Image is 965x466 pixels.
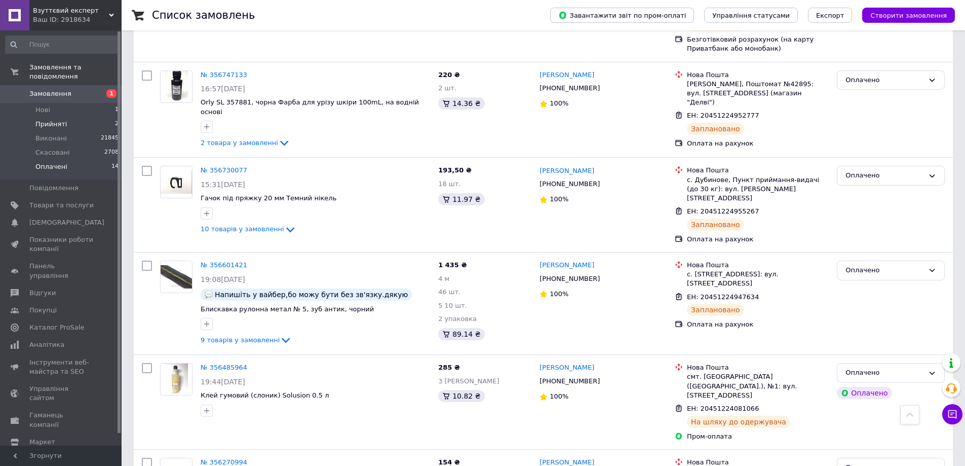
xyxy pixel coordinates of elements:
a: Фото товару [160,363,192,396]
span: Експорт [816,12,844,19]
div: 14.36 ₴ [438,97,484,110]
span: Завантажити звіт по пром-оплаті [558,11,686,20]
div: Оплата на рахунок [687,320,829,329]
a: № 356730077 [201,166,247,174]
span: 1 [115,105,119,115]
button: Експорт [808,8,853,23]
div: Оплачено [845,170,924,181]
span: 100% [550,99,568,107]
div: Оплата на рахунок [687,139,829,148]
a: № 356747133 [201,71,247,79]
div: Оплачено [845,75,924,86]
div: [PHONE_NUMBER] [537,272,602,285]
div: Оплачено [845,368,924,378]
span: 4 м [438,275,449,282]
span: 46 шт. [438,288,460,296]
span: Напишіть у вайбер,бо можу бути без зв'язку.дякую [215,291,408,299]
a: [PERSON_NAME] [539,261,594,270]
a: Клей гумовий (слоник) Solusion 0.5 л [201,391,329,399]
img: Фото товару [161,171,192,194]
div: 10.82 ₴ [438,390,484,402]
span: Скасовані [35,148,70,157]
span: 19:44[DATE] [201,378,245,386]
div: Оплата на рахунок [687,235,829,244]
a: [PERSON_NAME] [539,166,594,176]
a: № 356601421 [201,261,247,269]
span: 100% [550,290,568,298]
span: 193,50 ₴ [438,166,472,174]
div: Нова Пошта [687,261,829,270]
a: [PERSON_NAME] [539,70,594,80]
div: Заплановано [687,219,744,231]
span: ЕН: 20451224081066 [687,405,759,412]
a: Фото товару [160,166,192,198]
a: Гачок під пряжку 20 мм Темний нікель [201,194,336,202]
span: Панель управління [29,262,94,280]
div: 89.14 ₴ [438,328,484,340]
input: Пошук [5,35,120,54]
button: Управління статусами [704,8,798,23]
div: Заплановано [687,123,744,135]
div: Нова Пошта [687,363,829,372]
span: 14 [111,162,119,171]
img: Фото товару [165,71,188,102]
span: Блискавка рулонна метал № 5, зуб антик, чорний [201,305,374,313]
div: [PERSON_NAME], Поштомат №42895: вул. [STREET_ADDRESS] (магазин "Делві") [687,80,829,107]
span: Нові [35,105,50,115]
span: Виконані [35,134,67,143]
a: № 356485964 [201,364,247,371]
div: Заплановано [687,304,744,316]
span: ЕН: 20451224955267 [687,207,759,215]
span: 9 товарів у замовленні [201,336,280,344]
span: 285 ₴ [438,364,460,371]
a: Фото товару [160,261,192,293]
span: Покупці [29,306,57,315]
div: Оплачено [845,265,924,276]
div: с. Дубинове, Пункт приймання-видачі (до 30 кг): вул. [PERSON_NAME][STREET_ADDRESS] [687,175,829,203]
span: Аналітика [29,340,64,349]
img: Фото товару [165,364,188,395]
span: [DEMOGRAPHIC_DATA] [29,218,104,227]
span: 15:31[DATE] [201,181,245,189]
span: Показники роботи компанії [29,235,94,254]
span: 18 шт. [438,180,460,188]
span: 3 [PERSON_NAME] [438,377,499,385]
span: 1 [106,89,117,98]
span: Управління статусами [712,12,790,19]
span: Маркет [29,438,55,447]
span: Прийняті [35,120,67,129]
span: ЕН: 20451224947634 [687,293,759,301]
div: 11.97 ₴ [438,193,484,205]
span: Інструменти веб-майстра та SEO [29,358,94,376]
a: [PERSON_NAME] [539,363,594,373]
span: Замовлення та повідомлення [29,63,122,81]
span: Замовлення [29,89,71,98]
a: 9 товарів у замовленні [201,336,292,344]
div: Оплачено [837,387,892,399]
div: Нова Пошта [687,70,829,80]
div: Ваш ID: 2918634 [33,15,122,24]
span: 2 товара у замовленні [201,139,278,147]
span: 1 435 ₴ [438,261,467,269]
span: 16:57[DATE] [201,85,245,93]
span: 2 [115,120,119,129]
span: Створити замовлення [870,12,947,19]
span: 5 10 шт. [438,302,467,309]
a: Фото товару [160,70,192,103]
span: Повідомлення [29,184,79,193]
a: Orly SL 357881, чорна Фарба для урізу шкіри 100mL, на водній основі [201,98,419,116]
a: Створити замовлення [852,11,955,19]
span: ЕН: 20451224952777 [687,112,759,119]
div: [PHONE_NUMBER] [537,177,602,191]
span: 154 ₴ [438,458,460,466]
span: 10 товарів у замовленні [201,225,284,233]
a: 2 товара у замовленні [201,139,290,147]
div: смт. [GEOGRAPHIC_DATA] ([GEOGRAPHIC_DATA].), №1: вул. [STREET_ADDRESS] [687,372,829,400]
button: Створити замовлення [862,8,955,23]
div: Безготівковий розрахунок (на карту Приватбанк або монобанк) [687,35,829,53]
span: Товари та послуги [29,201,94,210]
div: Пром-оплата [687,432,829,441]
span: Управління сайтом [29,384,94,403]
